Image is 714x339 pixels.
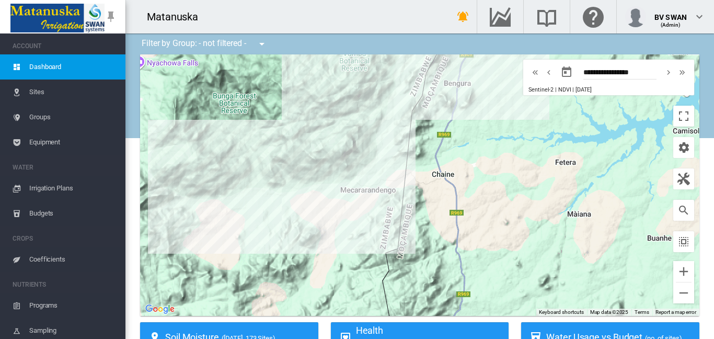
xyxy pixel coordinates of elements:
[29,105,117,130] span: Groups
[677,235,690,248] md-icon: icon-select-all
[528,66,542,78] button: icon-chevron-double-left
[143,302,177,316] a: Open this area in Google Maps (opens a new window)
[488,10,513,23] md-icon: Go to the Data Hub
[453,6,474,27] button: icon-bell-ring
[10,4,105,32] img: Matanuska_LOGO.png
[661,22,681,28] span: (Admin)
[673,200,694,221] button: icon-magnify
[29,130,117,155] span: Equipment
[662,66,675,78] button: icon-chevron-right
[663,66,674,78] md-icon: icon-chevron-right
[29,201,117,226] span: Budgets
[256,38,268,50] md-icon: icon-menu-down
[105,10,117,23] md-icon: icon-pin
[29,247,117,272] span: Coefficients
[673,282,694,303] button: Zoom out
[673,137,694,158] button: icon-cog
[572,86,591,93] span: | [DATE]
[677,204,690,217] md-icon: icon-magnify
[13,38,117,54] span: ACCOUNT
[534,10,559,23] md-icon: Search the knowledge base
[457,10,469,23] md-icon: icon-bell-ring
[655,309,696,315] a: Report a map error
[654,8,687,18] div: BV SWAN
[677,141,690,154] md-icon: icon-cog
[539,309,584,316] button: Keyboard shortcuts
[29,54,117,80] span: Dashboard
[590,309,629,315] span: Map data ©2025
[29,80,117,105] span: Sites
[676,66,688,78] md-icon: icon-chevron-double-right
[693,10,706,23] md-icon: icon-chevron-down
[529,66,541,78] md-icon: icon-chevron-double-left
[673,231,694,252] button: icon-select-all
[635,309,649,315] a: Terms
[673,106,694,127] button: Toggle fullscreen view
[673,261,694,282] button: Zoom in
[13,230,117,247] span: CROPS
[251,33,272,54] button: icon-menu-down
[13,159,117,176] span: WATER
[581,10,606,23] md-icon: Click here for help
[625,6,646,27] img: profile.jpg
[147,9,208,24] div: Matanuska
[134,33,275,54] div: Filter by Group: - not filtered -
[543,66,555,78] md-icon: icon-chevron-left
[528,86,571,93] span: Sentinel-2 | NDVI
[29,176,117,201] span: Irrigation Plans
[29,293,117,318] span: Programs
[13,276,117,293] span: NUTRIENTS
[143,302,177,316] img: Google
[675,66,689,78] button: icon-chevron-double-right
[542,66,556,78] button: icon-chevron-left
[556,62,577,83] button: md-calendar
